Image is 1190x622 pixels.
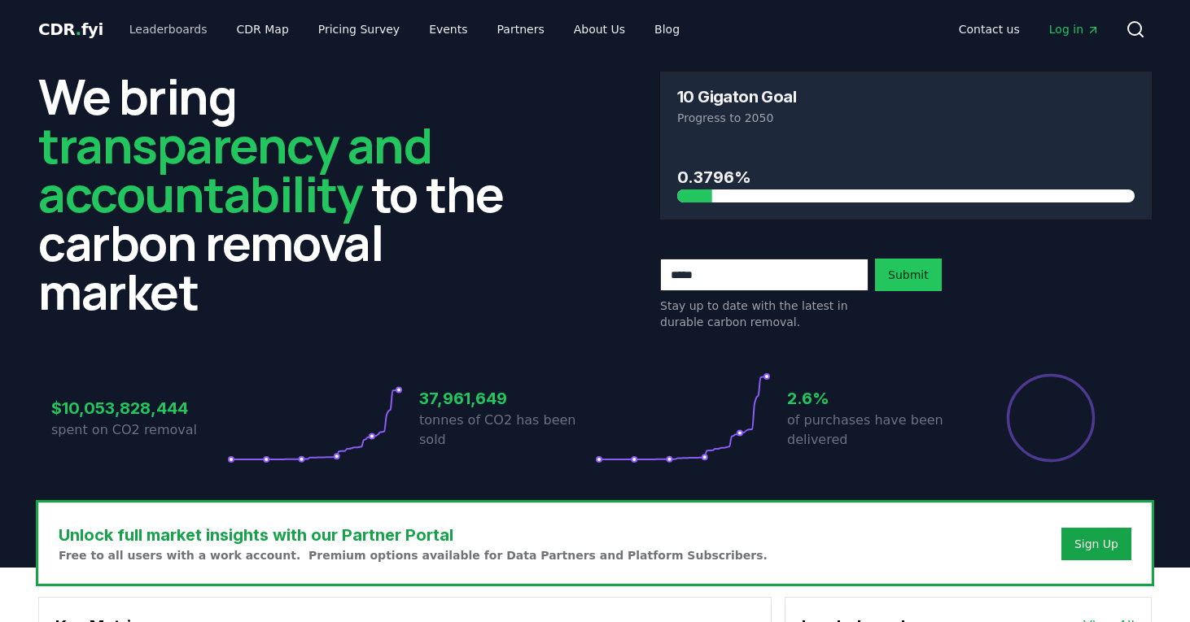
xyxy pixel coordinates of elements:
[561,15,638,44] a: About Us
[38,18,103,41] a: CDR.fyi
[787,386,963,411] h3: 2.6%
[787,411,963,450] p: of purchases have been delivered
[38,111,431,227] span: transparency and accountability
[116,15,221,44] a: Leaderboards
[484,15,558,44] a: Partners
[59,523,768,547] h3: Unlock full market insights with our Partner Portal
[1049,21,1100,37] span: Log in
[416,15,480,44] a: Events
[38,72,530,315] h2: We bring to the carbon removal market
[677,165,1135,189] h3: 0.3796%
[305,15,413,44] a: Pricing Survey
[51,420,227,440] p: spent on CO2 removal
[1061,528,1131,560] button: Sign Up
[59,547,768,563] p: Free to all users with a work account. Premium options available for Data Partners and Platform S...
[419,411,595,450] p: tonnes of CO2 has been sold
[76,20,81,39] span: .
[946,15,1033,44] a: Contact us
[946,15,1113,44] nav: Main
[641,15,693,44] a: Blog
[116,15,693,44] nav: Main
[677,89,796,105] h3: 10 Gigaton Goal
[677,110,1135,126] p: Progress to 2050
[1005,372,1096,463] div: Percentage of sales delivered
[38,20,103,39] span: CDR fyi
[1036,15,1113,44] a: Log in
[1074,536,1118,552] a: Sign Up
[660,298,868,330] p: Stay up to date with the latest in durable carbon removal.
[224,15,302,44] a: CDR Map
[51,396,227,420] h3: $10,053,828,444
[419,386,595,411] h3: 37,961,649
[875,259,942,291] button: Submit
